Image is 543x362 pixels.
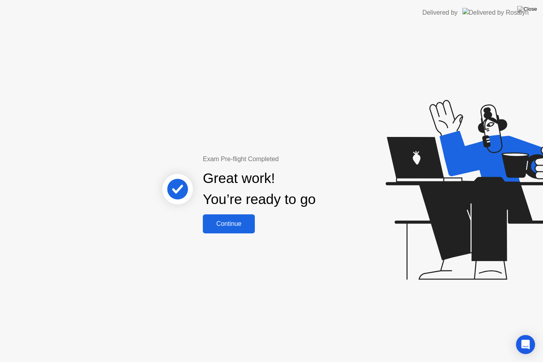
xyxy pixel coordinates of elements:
div: Continue [205,220,252,227]
div: Great work! You’re ready to go [203,168,316,210]
button: Continue [203,214,255,233]
img: Close [517,6,537,12]
div: Exam Pre-flight Completed [203,154,367,164]
img: Delivered by Rosalyn [462,8,529,17]
div: Open Intercom Messenger [516,335,535,354]
div: Delivered by [422,8,458,17]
